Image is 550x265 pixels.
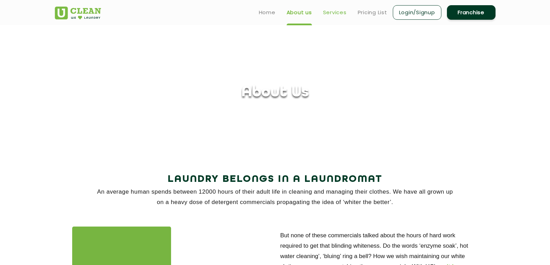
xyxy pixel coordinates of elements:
a: Login/Signup [393,5,441,20]
img: UClean Laundry and Dry Cleaning [55,7,101,19]
p: An average human spends between 12000 hours of their adult life in cleaning and managing their cl... [55,187,496,207]
h2: Laundry Belongs in a Laundromat [55,171,496,188]
a: Services [323,8,347,17]
a: About us [287,8,312,17]
a: Franchise [447,5,496,20]
a: Home [259,8,276,17]
h1: About Us [242,84,309,101]
a: Pricing List [358,8,387,17]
